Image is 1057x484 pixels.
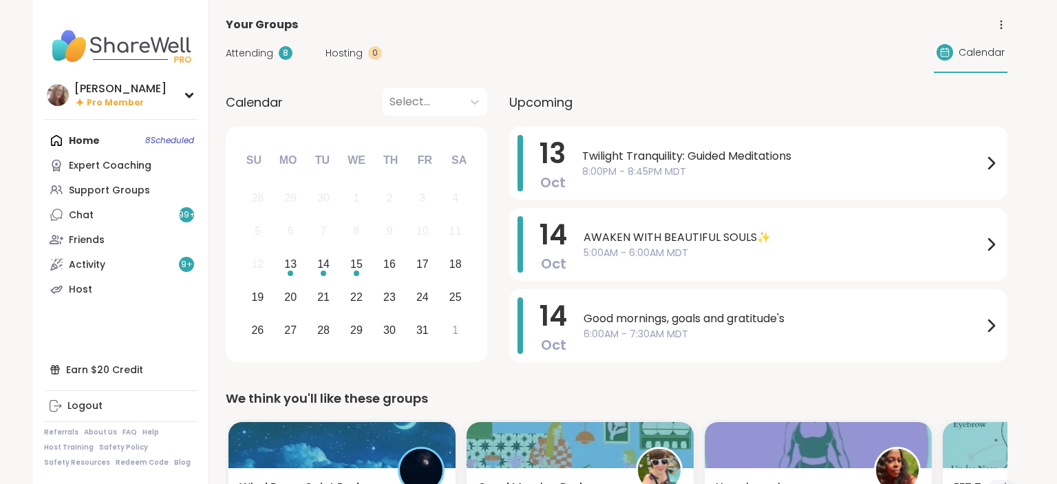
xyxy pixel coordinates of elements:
[284,189,297,207] div: 29
[452,321,458,339] div: 1
[383,321,396,339] div: 30
[142,428,159,437] a: Help
[321,222,327,240] div: 7
[317,321,330,339] div: 28
[407,315,437,345] div: Choose Friday, October 31st, 2025
[383,288,396,306] div: 23
[386,222,392,240] div: 9
[69,159,151,173] div: Expert Coaching
[273,145,303,176] div: Mo
[440,184,470,213] div: Not available Saturday, October 4th, 2025
[541,254,566,273] span: Oct
[44,394,197,419] a: Logout
[288,222,294,240] div: 6
[407,282,437,312] div: Choose Friday, October 24th, 2025
[540,173,566,192] span: Oct
[69,209,94,222] div: Chat
[44,252,197,277] a: Activity9+
[69,184,150,198] div: Support Groups
[449,222,462,240] div: 11
[226,46,273,61] span: Attending
[44,443,94,452] a: Host Training
[284,321,297,339] div: 27
[226,17,298,33] span: Your Groups
[69,283,92,297] div: Host
[243,250,273,280] div: Not available Sunday, October 12th, 2025
[44,458,110,467] a: Safety Resources
[375,315,405,345] div: Choose Thursday, October 30th, 2025
[375,250,405,280] div: Choose Thursday, October 16th, 2025
[251,321,264,339] div: 26
[541,335,566,355] span: Oct
[243,217,273,246] div: Not available Sunday, October 5th, 2025
[582,148,983,165] span: Twilight Tranquility: Guided Meditations
[350,321,363,339] div: 29
[239,145,269,176] div: Su
[47,84,69,106] img: dodi
[276,184,306,213] div: Not available Monday, September 29th, 2025
[251,288,264,306] div: 19
[44,153,197,178] a: Expert Coaching
[276,217,306,246] div: Not available Monday, October 6th, 2025
[509,93,573,112] span: Upcoming
[440,217,470,246] div: Not available Saturday, October 11th, 2025
[375,217,405,246] div: Not available Thursday, October 9th, 2025
[342,315,372,345] div: Choose Wednesday, October 29th, 2025
[279,46,292,60] div: 8
[276,282,306,312] div: Choose Monday, October 20th, 2025
[540,134,566,173] span: 13
[407,184,437,213] div: Not available Friday, October 3rd, 2025
[309,250,339,280] div: Choose Tuesday, October 14th, 2025
[174,458,191,467] a: Blog
[368,46,382,60] div: 0
[241,182,471,346] div: month 2025-10
[243,184,273,213] div: Not available Sunday, September 28th, 2025
[284,255,297,273] div: 13
[449,288,462,306] div: 25
[354,222,360,240] div: 8
[307,145,337,176] div: Tu
[226,389,1007,408] div: We think you'll like these groups
[276,315,306,345] div: Choose Monday, October 27th, 2025
[69,233,105,247] div: Friends
[416,321,429,339] div: 31
[582,165,983,179] span: 8:00PM - 8:45PM MDT
[375,184,405,213] div: Not available Thursday, October 2nd, 2025
[959,45,1005,60] span: Calendar
[584,246,983,260] span: 5:00AM - 6:00AM MDT
[243,315,273,345] div: Choose Sunday, October 26th, 2025
[251,189,264,207] div: 28
[584,229,983,246] span: AWAKEN WITH BEAUTIFUL SOULS✨
[44,178,197,202] a: Support Groups
[317,255,330,273] div: 14
[178,209,195,221] span: 99 +
[449,255,462,273] div: 18
[99,443,148,452] a: Safety Policy
[309,184,339,213] div: Not available Tuesday, September 30th, 2025
[255,222,261,240] div: 5
[44,277,197,302] a: Host
[584,327,983,341] span: 6:00AM - 7:30AM MDT
[226,93,283,112] span: Calendar
[87,97,144,109] span: Pro Member
[69,258,105,272] div: Activity
[251,255,264,273] div: 12
[341,145,372,176] div: We
[84,428,117,437] a: About Us
[350,288,363,306] div: 22
[440,250,470,280] div: Choose Saturday, October 18th, 2025
[116,458,169,467] a: Redeem Code
[540,297,567,335] span: 14
[74,81,167,96] div: [PERSON_NAME]
[383,255,396,273] div: 16
[407,217,437,246] div: Not available Friday, October 10th, 2025
[44,357,197,382] div: Earn $20 Credit
[386,189,392,207] div: 2
[416,255,429,273] div: 17
[122,428,137,437] a: FAQ
[440,315,470,345] div: Choose Saturday, November 1st, 2025
[67,399,103,413] div: Logout
[444,145,474,176] div: Sa
[354,189,360,207] div: 1
[309,315,339,345] div: Choose Tuesday, October 28th, 2025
